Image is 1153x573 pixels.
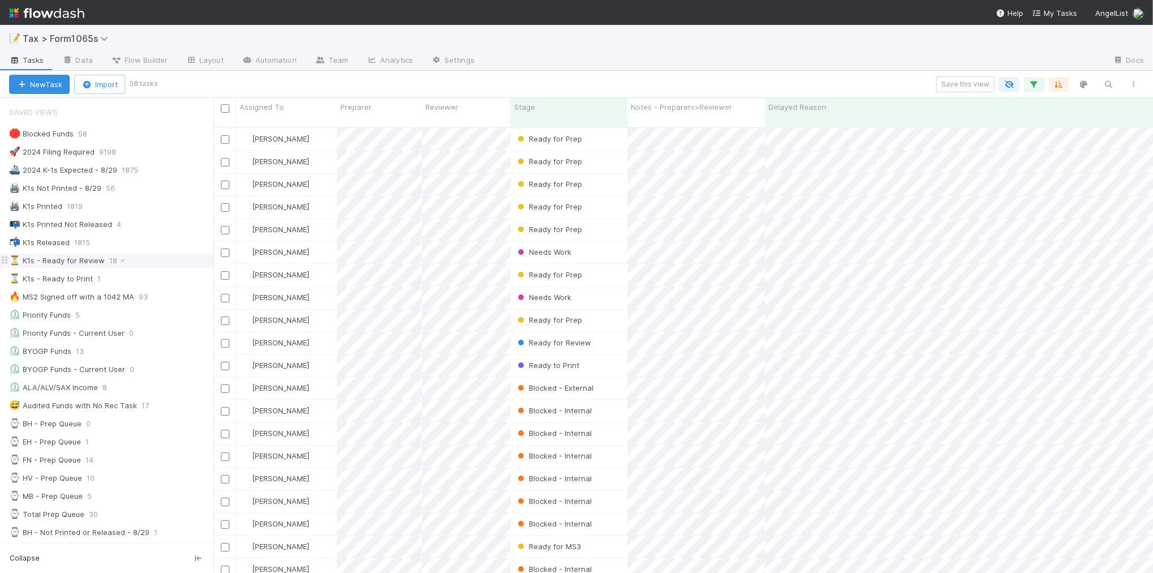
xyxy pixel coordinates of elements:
[515,156,582,167] div: Ready for Prep
[9,399,137,413] div: Audited Funds with No Rec Task
[221,520,229,529] input: Toggle Row Selected
[1032,7,1077,19] a: My Tasks
[515,541,581,552] div: Ready for MS3
[221,104,229,113] input: Toggle All Rows Selected
[9,382,20,392] span: ⏲️
[241,178,309,190] div: [PERSON_NAME]
[9,147,20,156] span: 🚀
[9,328,20,337] span: ⏲️
[221,135,229,144] input: Toggle Row Selected
[1032,8,1077,18] span: My Tasks
[221,384,229,393] input: Toggle Row Selected
[139,290,159,304] span: 93
[241,429,250,438] img: avatar_d45d11ee-0024-4901-936f-9df0a9cc3b4e.png
[241,156,309,167] div: [PERSON_NAME]
[9,75,70,94] button: NewTask
[306,52,357,70] a: Team
[9,435,81,449] div: EH - Prep Queue
[515,497,592,506] span: Blocked - Internal
[9,418,20,428] span: ⌚
[515,247,571,256] span: Needs Work
[9,272,93,286] div: K1s - Ready to Print
[515,542,581,551] span: Ready for MS3
[515,179,582,189] span: Ready for Prep
[241,225,250,234] img: avatar_d45d11ee-0024-4901-936f-9df0a9cc3b4e.png
[515,361,579,370] span: Ready to Print
[9,129,20,138] span: 🛑
[252,270,309,279] span: [PERSON_NAME]
[106,181,126,195] span: 56
[340,101,371,113] span: Preparer
[241,338,250,347] img: avatar_66854b90-094e-431f-b713-6ac88429a2b8.png
[221,317,229,325] input: Toggle Row Selected
[515,473,592,484] div: Blocked - Internal
[936,76,994,92] button: Save this view
[9,489,83,503] div: MB - Prep Queue
[252,406,309,415] span: [PERSON_NAME]
[252,293,309,302] span: [PERSON_NAME]
[1095,8,1128,18] span: AngelList
[241,474,250,483] img: avatar_711f55b7-5a46-40da-996f-bc93b6b86381.png
[252,542,309,551] span: [PERSON_NAME]
[86,435,100,449] span: 1
[252,179,309,189] span: [PERSON_NAME]
[9,290,134,304] div: MS2 Signed off with a 1042 MA
[221,271,229,280] input: Toggle Row Selected
[9,525,150,540] div: BH - Not Printed or Released - 8/29
[241,246,309,258] div: [PERSON_NAME]
[241,269,309,280] div: [PERSON_NAME]
[422,52,484,70] a: Settings
[252,134,309,143] span: [PERSON_NAME]
[515,451,592,460] span: Blocked - Internal
[241,382,309,394] div: [PERSON_NAME]
[9,219,20,229] span: 📭
[515,518,592,529] div: Blocked - Internal
[515,293,571,302] span: Needs Work
[515,405,592,416] div: Blocked - Internal
[514,101,535,113] span: Stage
[252,157,309,166] span: [PERSON_NAME]
[9,292,20,301] span: 🔥
[9,417,82,431] div: BH - Prep Queue
[252,429,309,438] span: [PERSON_NAME]
[9,145,95,159] div: 2024 Filing Required
[241,541,309,552] div: [PERSON_NAME]
[154,525,169,540] span: 1
[241,293,250,302] img: avatar_66854b90-094e-431f-b713-6ac88429a2b8.png
[241,247,250,256] img: avatar_d45d11ee-0024-4901-936f-9df0a9cc3b4e.png
[102,52,177,70] a: Flow Builder
[233,52,306,70] a: Automation
[74,236,101,250] span: 1815
[241,361,250,370] img: avatar_cfa6ccaa-c7d9-46b3-b608-2ec56ecf97ad.png
[241,451,250,460] img: avatar_d45d11ee-0024-4901-936f-9df0a9cc3b4e.png
[515,178,582,190] div: Ready for Prep
[9,199,62,213] div: K1s Printed
[221,407,229,416] input: Toggle Row Selected
[9,471,82,485] div: HV - Prep Queue
[515,246,571,258] div: Needs Work
[241,133,309,144] div: [PERSON_NAME]
[515,474,592,483] span: Blocked - Internal
[241,337,309,348] div: [PERSON_NAME]
[9,455,20,464] span: ⌚
[515,337,591,348] div: Ready for Review
[221,339,229,348] input: Toggle Row Selected
[23,33,114,44] span: Tax > Form1065s
[515,224,582,235] div: Ready for Prep
[9,344,71,358] div: BYOGP Funds
[252,315,309,324] span: [PERSON_NAME]
[515,360,579,371] div: Ready to Print
[768,101,826,113] span: Delayed Reason
[515,338,591,347] span: Ready for Review
[177,52,233,70] a: Layout
[67,199,94,213] span: 1819
[221,181,229,189] input: Toggle Row Selected
[111,54,168,66] span: Flow Builder
[515,225,582,234] span: Ready for Prep
[103,380,118,395] span: 8
[221,430,229,438] input: Toggle Row Selected
[9,308,71,322] div: Priority Funds
[9,236,70,250] div: K1s Released
[515,270,582,279] span: Ready for Prep
[357,52,422,70] a: Analytics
